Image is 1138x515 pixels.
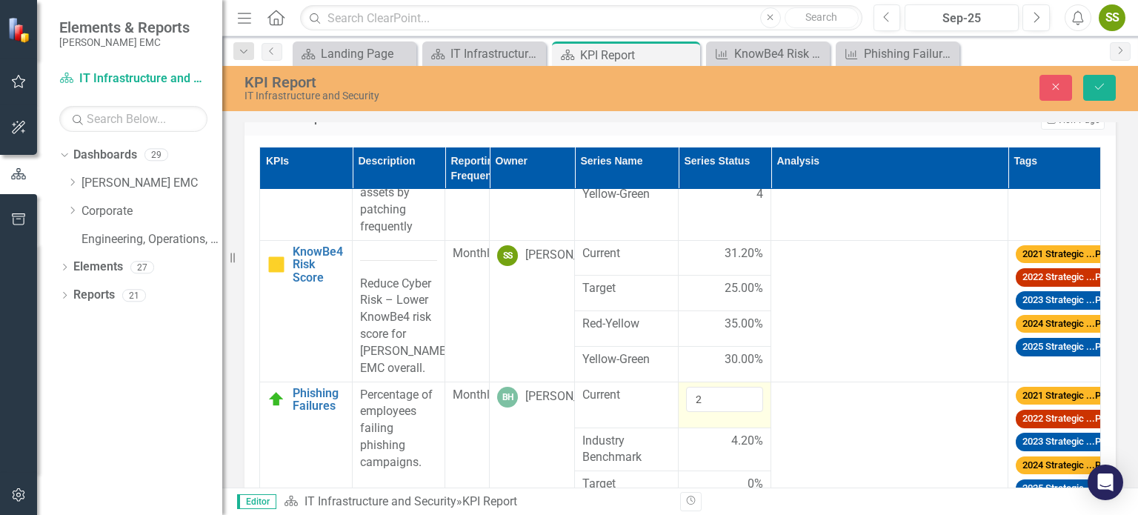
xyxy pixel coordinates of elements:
span: Target [582,280,671,297]
input: Search ClearPoint... [300,5,862,31]
a: Reports [73,287,115,304]
span: 35.00% [725,316,763,333]
h3: All KPIs Report [256,112,728,125]
div: SS [497,245,518,266]
a: Dashboards [73,147,137,164]
a: Elements [73,259,123,276]
span: Elements & Reports [59,19,190,36]
div: 21 [122,289,146,302]
span: 4.20% [731,433,763,450]
span: 25.00% [725,280,763,297]
img: At Target [267,391,285,408]
span: Red-Yellow [582,316,671,333]
div: KPI Report [244,74,727,90]
span: 2021 Strategic ...PIs [1016,245,1116,264]
span: 2022 Strategic ...PIs [1016,410,1116,428]
p: Reduce Cyber Risk – Lower KnowBe4 risk score for [PERSON_NAME] EMC overall. [360,276,437,377]
span: 2025 Strategic ...PIs [1016,479,1116,498]
span: Current [582,387,671,404]
span: Current [582,245,671,262]
span: Target [582,476,671,493]
div: BH [497,387,518,408]
div: » [284,494,669,511]
p: Percentage of employees failing phishing campaigns. [360,387,437,471]
a: Corporate [81,203,222,220]
span: 31.20% [725,245,763,262]
div: Open Intercom Messenger [1088,465,1123,500]
div: Landing Page [321,44,413,63]
span: 0% [748,476,763,493]
span: 2023 Strategic ...PIs [1016,291,1116,310]
div: KPI Report [580,46,696,64]
span: Industry Benchmark [582,433,671,467]
button: Sep-25 [905,4,1019,31]
div: KnowBe4 Risk Score [734,44,826,63]
a: Landing Page [296,44,413,63]
span: Editor [237,494,276,509]
input: Search Below... [59,106,207,132]
span: Yellow-Green [582,186,671,203]
a: [PERSON_NAME] EMC [81,175,222,192]
div: IT Infrastructure and Security [244,90,727,102]
span: 2024 Strategic ...PIs [1016,456,1116,475]
a: IT Infrastructure and Security [426,44,542,63]
div: [PERSON_NAME] [525,388,614,405]
a: KnowBe4 Risk Score [293,245,345,285]
a: Phishing Failures [293,387,345,413]
a: Phishing Failures [839,44,956,63]
a: KnowBe4 Risk Score [710,44,826,63]
a: IT Infrastructure and Security [305,494,456,508]
a: Engineering, Operations, and Technology [81,231,222,248]
span: Search [805,11,837,23]
small: [PERSON_NAME] EMC [59,36,190,48]
div: Monthly [453,245,482,262]
span: 2022 Strategic ...PIs [1016,268,1116,287]
div: IT Infrastructure and Security [450,44,542,63]
span: 4 [756,186,763,203]
a: IT Infrastructure and Security [59,70,207,87]
span: 2025 Strategic ...PIs [1016,338,1116,356]
div: Monthly [453,387,482,404]
span: 2021 Strategic ...PIs [1016,387,1116,405]
span: 2023 Strategic ...PIs [1016,433,1116,451]
img: ClearPoint Strategy [7,17,33,43]
img: Caution [267,256,285,273]
span: Yellow-Green [582,351,671,368]
div: [PERSON_NAME] [525,247,614,264]
span: 30.00% [725,351,763,368]
div: 29 [144,149,168,162]
button: Search [785,7,859,28]
div: Sep-25 [910,10,1014,27]
span: 2024 Strategic ...PIs [1016,315,1116,333]
div: 27 [130,261,154,273]
button: SS [1099,4,1125,31]
div: KPI Report [462,494,517,508]
div: Phishing Failures [864,44,956,63]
